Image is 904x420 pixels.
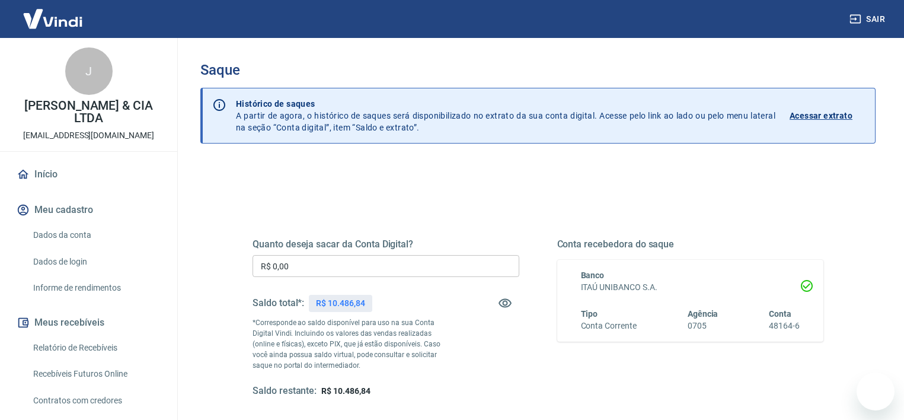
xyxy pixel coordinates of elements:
h5: Quanto deseja sacar da Conta Digital? [253,238,519,250]
h5: Conta recebedora do saque [557,238,824,250]
a: Recebíveis Futuros Online [28,362,163,386]
div: J [65,47,113,95]
a: Início [14,161,163,187]
p: Acessar extrato [790,110,852,122]
p: *Corresponde ao saldo disponível para uso na sua Conta Digital Vindi. Incluindo os valores das ve... [253,317,452,371]
span: Agência [688,309,718,319]
a: Dados da conta [28,223,163,247]
h6: 48164-6 [769,320,800,332]
img: Vindi [14,1,91,37]
a: Informe de rendimentos [28,276,163,300]
h5: Saldo total*: [253,297,304,309]
h3: Saque [200,62,876,78]
h6: ITAÚ UNIBANCO S.A. [581,281,800,294]
iframe: Botão para abrir a janela de mensagens [857,373,895,411]
button: Meus recebíveis [14,310,163,336]
span: Banco [581,271,605,280]
p: R$ 10.486,84 [316,297,365,310]
span: Conta [769,309,791,319]
a: Contratos com credores [28,389,163,413]
button: Meu cadastro [14,197,163,223]
a: Dados de login [28,250,163,274]
span: R$ 10.486,84 [321,386,370,396]
a: Relatório de Recebíveis [28,336,163,360]
h6: 0705 [688,320,718,332]
p: A partir de agora, o histórico de saques será disponibilizado no extrato da sua conta digital. Ac... [236,98,775,133]
p: Histórico de saques [236,98,775,110]
p: [EMAIL_ADDRESS][DOMAIN_NAME] [23,129,154,142]
button: Sair [847,8,890,30]
p: [PERSON_NAME] & CIA LTDA [9,100,168,125]
h6: Conta Corrente [581,320,637,332]
span: Tipo [581,309,598,319]
h5: Saldo restante: [253,385,317,397]
a: Acessar extrato [790,98,865,133]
